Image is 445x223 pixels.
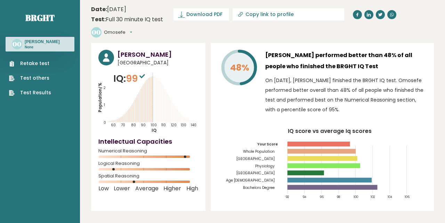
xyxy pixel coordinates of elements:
[173,8,229,21] a: Download PDF
[319,195,324,199] tspan: 96
[186,11,222,18] span: Download PDF
[118,59,198,66] span: [GEOGRAPHIC_DATA]
[118,50,198,59] h3: [PERSON_NAME]
[25,12,55,23] a: Brght
[141,122,146,127] tspan: 90
[9,89,51,96] a: Test Results
[226,178,275,183] tspan: Age [DEMOGRAPHIC_DATA]
[186,187,198,190] span: High
[371,195,375,199] tspan: 102
[104,86,106,90] tspan: 2
[243,149,275,154] tspan: Whole Population
[302,195,306,199] tspan: 94
[257,142,278,147] tspan: Your Score
[9,60,51,67] a: Retake test
[98,137,198,146] h4: Intellectual Capacities
[243,185,275,190] tspan: Bachelors Degree
[91,15,163,24] div: Full 30 minute IQ test
[121,122,125,127] tspan: 70
[13,40,22,48] text: OO
[236,156,275,161] tspan: [GEOGRAPHIC_DATA]
[285,195,289,199] tspan: 92
[288,127,372,135] tspan: IQ score vs average Iq scores
[236,171,275,176] tspan: [GEOGRAPHIC_DATA]
[171,122,177,127] tspan: 120
[161,122,166,127] tspan: 110
[111,122,116,127] tspan: 60
[98,187,109,190] span: Low
[152,128,156,133] tspan: IQ
[255,164,275,169] tspan: Physiology
[163,187,181,190] span: Higher
[9,74,51,82] a: Test others
[104,103,105,107] tspan: 1
[104,29,132,36] button: Omosefe
[388,195,392,199] tspan: 104
[337,195,340,199] tspan: 98
[25,45,60,50] p: None
[91,15,106,23] b: Test:
[265,50,427,72] h3: [PERSON_NAME] performed better than 48% of all people who finished the BRGHT IQ Test
[91,5,126,14] time: [DATE]
[91,5,107,13] b: Date:
[354,195,358,199] tspan: 100
[230,62,249,74] tspan: 48%
[151,122,157,127] tspan: 100
[131,122,136,127] tspan: 80
[98,175,198,177] span: Spatial Reasoning
[181,122,186,127] tspan: 130
[104,120,106,125] tspan: 0
[25,39,60,45] h3: [PERSON_NAME]
[98,150,198,152] span: Numerical Reasoning
[265,75,427,114] p: On [DATE], [PERSON_NAME] finished the BRGHT IQ test. Omosefe performed better overall than 48% of...
[191,122,196,127] tspan: 140
[114,187,130,190] span: Lower
[405,195,410,199] tspan: 106
[126,72,147,85] span: 99
[135,187,159,190] span: Average
[97,82,103,112] tspan: Population/%
[98,162,198,165] span: Logical Reasoning
[113,72,147,86] p: IQ:
[92,28,101,36] text: OO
